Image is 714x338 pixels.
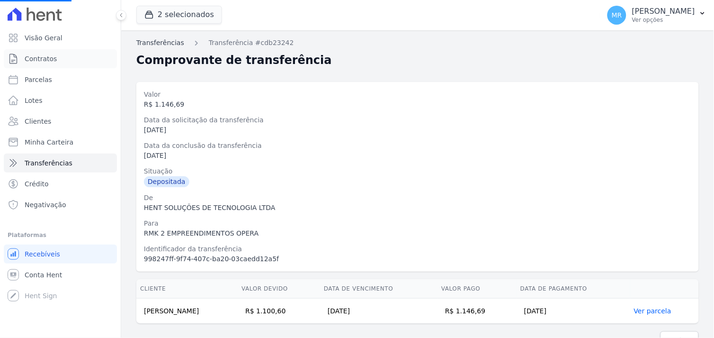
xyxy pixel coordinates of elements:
[144,219,691,228] div: Para
[144,176,189,187] div: Depositada
[25,249,60,259] span: Recebíveis
[4,91,117,110] a: Lotes
[25,270,62,280] span: Conta Hent
[238,279,320,299] th: Valor devido
[144,100,691,110] div: R$ 1.146,69
[4,265,117,284] a: Conta Hent
[144,254,691,264] div: 998247ff-9f74-407c-ba20-03caedd12a5f
[517,299,630,324] td: [DATE]
[25,96,43,105] span: Lotes
[4,174,117,193] a: Crédito
[25,137,73,147] span: Minha Carteira
[25,158,72,168] span: Transferências
[4,245,117,264] a: Recebíveis
[136,38,184,48] a: Transferências
[144,141,691,151] div: Data da conclusão da transferência
[4,70,117,89] a: Parcelas
[136,38,699,48] nav: Breadcrumb
[144,193,691,203] div: De
[8,229,113,241] div: Plataformas
[136,279,238,299] th: Cliente
[632,7,695,16] p: [PERSON_NAME]
[600,2,714,28] button: MR [PERSON_NAME] Ver opções
[25,200,66,210] span: Negativação
[144,244,691,254] div: Identificador da transferência
[25,117,51,126] span: Clientes
[25,179,49,189] span: Crédito
[4,112,117,131] a: Clientes
[136,299,238,324] td: [PERSON_NAME]
[144,115,691,125] div: Data da solicitação da transferência
[25,54,57,64] span: Contratos
[238,299,320,324] td: R$ 1.100,60
[612,12,622,18] span: MR
[437,299,517,324] td: R$ 1.146,69
[144,125,691,135] div: [DATE]
[25,33,62,43] span: Visão Geral
[144,228,691,238] div: RMK 2 EMPREENDIMENTOS OPERA
[4,49,117,68] a: Contratos
[4,133,117,152] a: Minha Carteira
[136,6,222,24] button: 2 selecionados
[632,16,695,24] p: Ver opções
[4,154,117,173] a: Transferências
[144,151,691,161] div: [DATE]
[144,166,691,176] div: Situação
[4,28,117,47] a: Visão Geral
[4,195,117,214] a: Negativação
[144,203,691,213] div: HENT SOLUÇÕES DE TECNOLOGIA LTDA
[136,52,332,69] h2: Comprovante de transferência
[209,38,294,48] a: Transferência #cdb23242
[320,299,437,324] td: [DATE]
[144,90,691,100] div: Valor
[437,279,517,299] th: Valor pago
[320,279,437,299] th: Data de Vencimento
[517,279,630,299] th: Data de Pagamento
[634,307,671,315] a: Ver parcela
[25,75,52,84] span: Parcelas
